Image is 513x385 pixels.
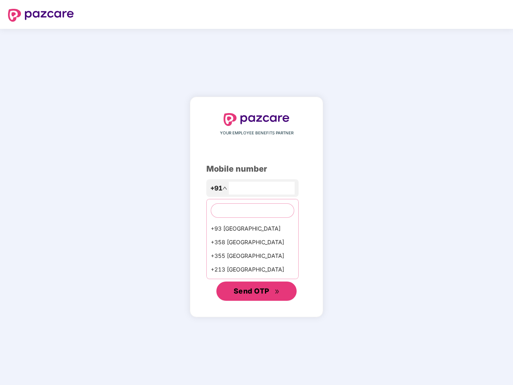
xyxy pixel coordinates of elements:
span: Send OTP [234,287,269,295]
span: double-right [275,289,280,294]
img: logo [8,9,74,22]
div: Mobile number [206,163,307,175]
img: logo [224,113,289,126]
div: +1684 AmericanSamoa [207,276,298,290]
span: +91 [210,183,222,193]
span: up [222,186,227,190]
div: +213 [GEOGRAPHIC_DATA] [207,263,298,276]
div: +358 [GEOGRAPHIC_DATA] [207,235,298,249]
div: +93 [GEOGRAPHIC_DATA] [207,222,298,235]
button: Send OTPdouble-right [216,282,297,301]
div: +355 [GEOGRAPHIC_DATA] [207,249,298,263]
span: YOUR EMPLOYEE BENEFITS PARTNER [220,130,293,136]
